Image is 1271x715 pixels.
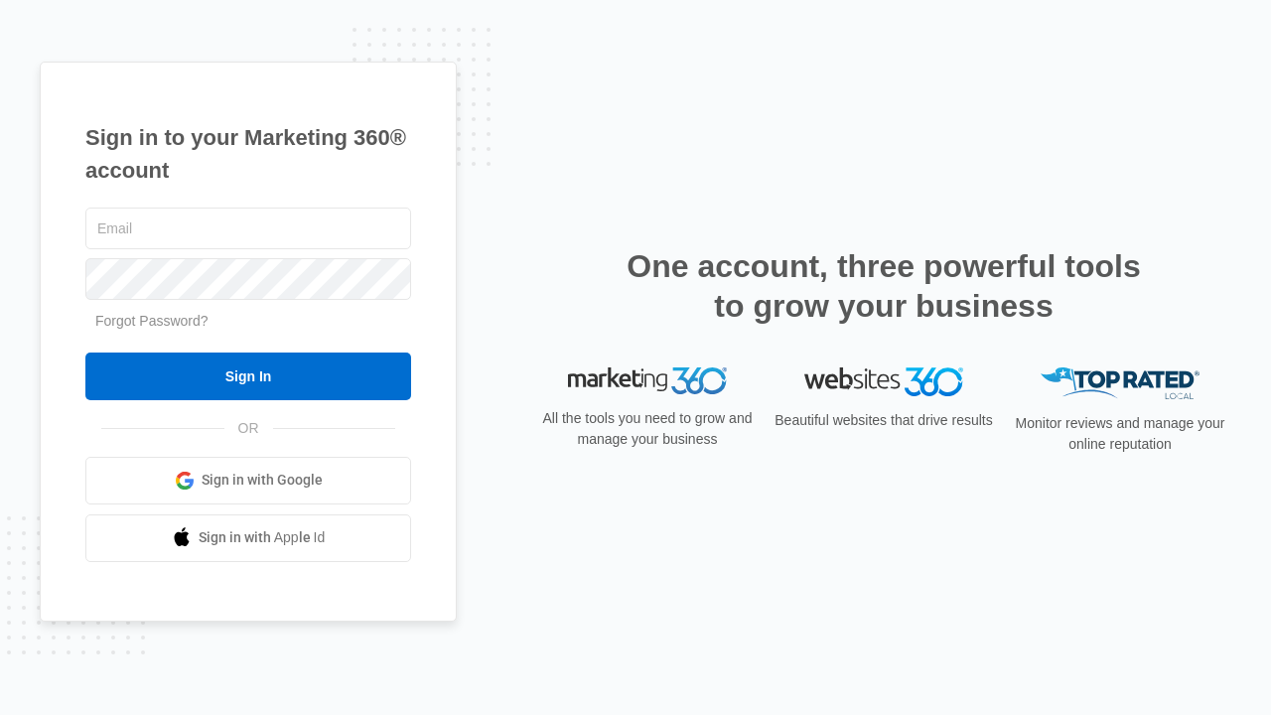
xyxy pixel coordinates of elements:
[804,367,963,396] img: Websites 360
[85,514,411,562] a: Sign in with Apple Id
[85,353,411,400] input: Sign In
[85,457,411,504] a: Sign in with Google
[1009,413,1231,455] p: Monitor reviews and manage your online reputation
[1041,367,1200,400] img: Top Rated Local
[224,418,273,439] span: OR
[621,246,1147,326] h2: One account, three powerful tools to grow your business
[536,408,759,450] p: All the tools you need to grow and manage your business
[85,121,411,187] h1: Sign in to your Marketing 360® account
[202,470,323,491] span: Sign in with Google
[85,208,411,249] input: Email
[773,410,995,431] p: Beautiful websites that drive results
[95,313,209,329] a: Forgot Password?
[199,527,326,548] span: Sign in with Apple Id
[568,367,727,395] img: Marketing 360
